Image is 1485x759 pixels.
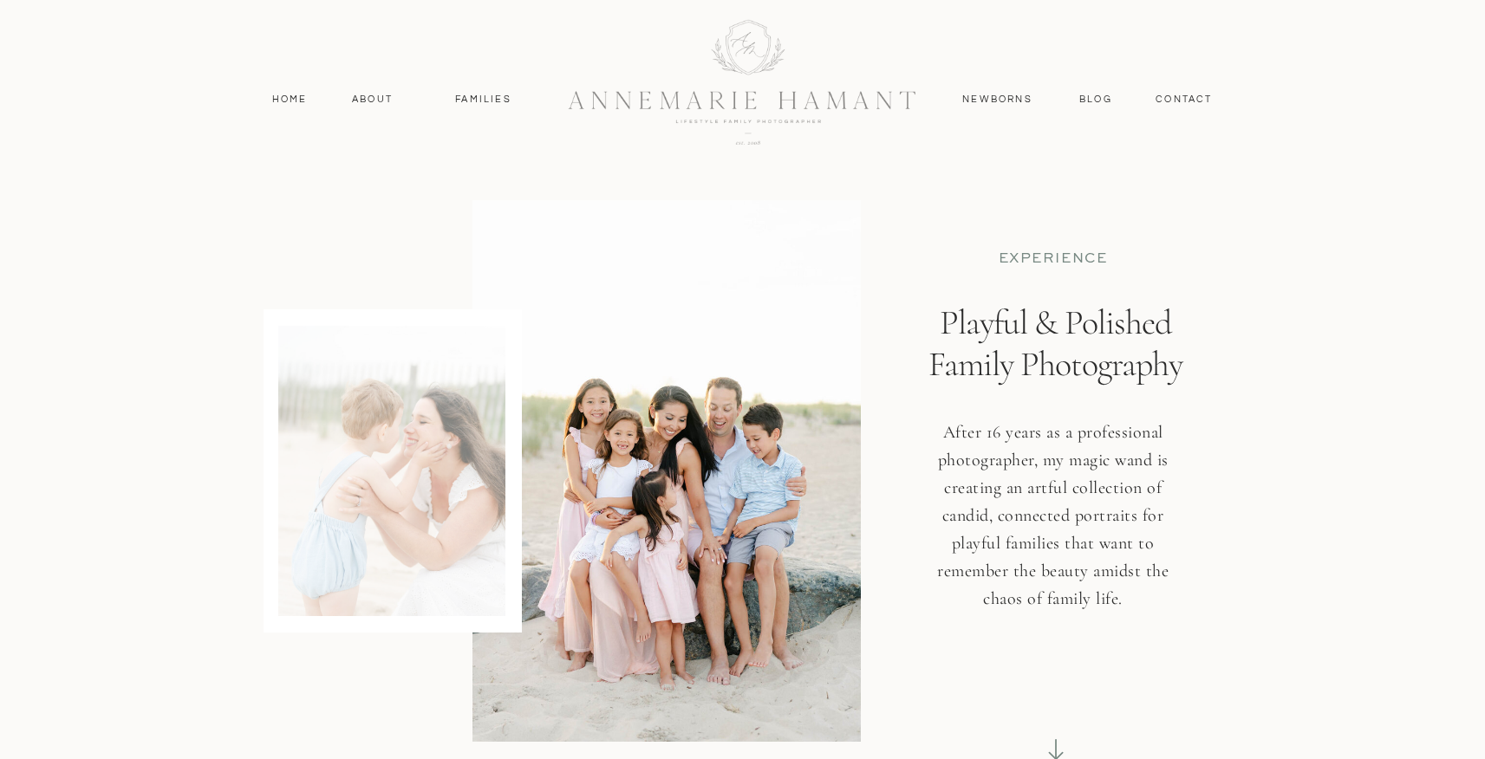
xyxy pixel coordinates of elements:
[926,418,1181,641] h3: After 16 years as a professional photographer, my magic wand is creating an artful collection of ...
[348,92,398,107] a: About
[1147,92,1222,107] a: contact
[956,92,1039,107] a: Newborns
[1076,92,1117,107] a: Blog
[915,302,1197,459] h1: Playful & Polished Family Photography
[947,250,1160,268] p: EXPERIENCE
[264,92,316,107] a: Home
[445,92,523,107] a: Families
